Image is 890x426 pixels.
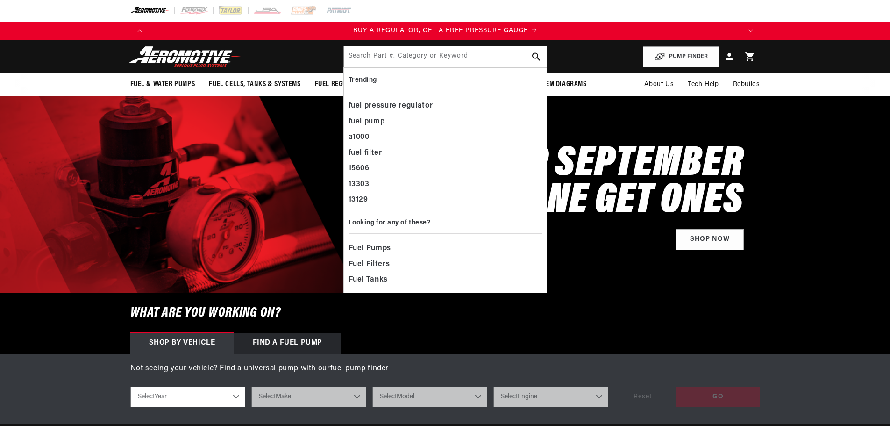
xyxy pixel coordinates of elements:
p: Not seeing your vehicle? Find a universal pump with our [130,363,760,375]
summary: Tech Help [681,73,726,96]
button: search button [526,46,547,67]
a: Shop Now [676,229,744,250]
summary: System Diagrams [525,73,594,95]
h6: What are you working on? [107,293,783,333]
div: 1 of 4 [149,26,741,36]
span: Fuel Tanks [349,274,388,287]
summary: Rebuilds [726,73,767,96]
select: Make [251,387,366,407]
select: Engine [493,387,608,407]
button: PUMP FINDER [643,46,719,67]
span: Fuel Filters [349,258,390,271]
div: Shop by vehicle [130,333,234,354]
span: Fuel Regulators [315,79,370,89]
button: Translation missing: en.sections.announcements.next_announcement [741,22,760,40]
select: Model [372,387,487,407]
input: Search by Part Number, Category or Keyword [344,46,547,67]
slideshow-component: Translation missing: en.sections.announcements.announcement_bar [107,22,783,40]
summary: Fuel Cells, Tanks & Systems [202,73,307,95]
span: About Us [644,81,674,88]
a: fuel pump finder [330,365,389,372]
span: Fuel Pumps [349,242,391,255]
b: Looking for any of these? [349,219,431,226]
summary: Fuel Regulators [308,73,377,95]
span: Tech Help [688,79,719,90]
span: BUY A REGULATOR, GET A FREE PRESSURE GAUGE [353,27,528,34]
select: Year [130,387,245,407]
div: fuel pump [349,114,542,130]
div: fuel filter [349,145,542,161]
div: 13303 [349,177,542,193]
a: About Us [637,73,681,96]
div: Announcement [149,26,741,36]
span: Rebuilds [733,79,760,90]
div: 15606 [349,161,542,177]
summary: Fuel & Water Pumps [123,73,202,95]
b: Trending [349,77,377,84]
span: Fuel Cells, Tanks & Systems [209,79,300,89]
span: System Diagrams [532,79,587,89]
div: a1000 [349,130,542,145]
div: fuel pressure regulator [349,98,542,114]
div: Find a Fuel Pump [234,333,342,354]
img: Aeromotive [127,46,243,68]
a: BUY A REGULATOR, GET A FREE PRESSURE GAUGE [149,26,741,36]
button: Translation missing: en.sections.announcements.previous_announcement [130,22,149,40]
h2: SHOP SEPTEMBER BUY ONE GET ONES [456,146,744,220]
div: 13129 [349,192,542,208]
span: Fuel & Water Pumps [130,79,195,89]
